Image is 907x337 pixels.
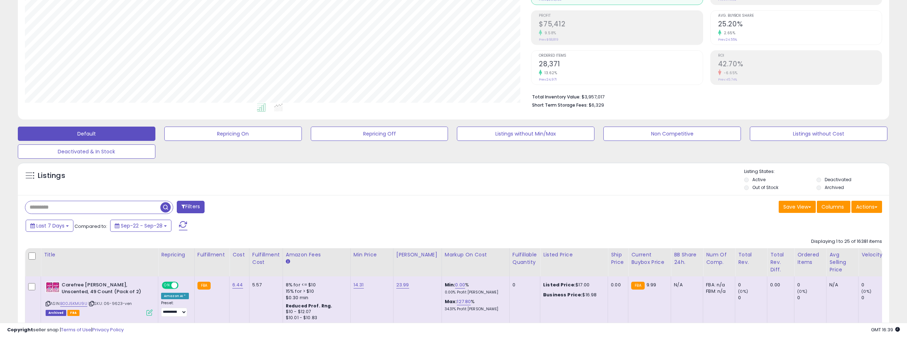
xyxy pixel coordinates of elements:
small: Prev: 45.74% [718,77,737,82]
small: (0%) [861,289,871,294]
button: Last 7 Days [26,220,73,232]
div: 0.00 [770,282,789,288]
p: 0.00% Profit [PERSON_NAME] [445,290,504,295]
div: 5.57 [252,282,277,288]
small: Amazon Fees. [286,259,290,265]
span: FBA [67,310,79,316]
div: 0 [861,282,890,288]
span: Columns [821,203,844,210]
div: seller snap | | [7,327,124,333]
div: Displaying 1 to 25 of 16381 items [811,238,882,245]
a: 14.31 [354,281,364,289]
div: Preset: [161,301,189,317]
b: Reduced Prof. Rng. [286,303,333,309]
b: Total Inventory Value: [532,94,581,100]
span: ROI [718,54,882,58]
div: 15% for > $10 [286,288,345,295]
small: (0%) [738,289,748,294]
span: 2025-10-8 16:39 GMT [871,326,900,333]
small: 2.65% [721,30,736,36]
button: Deactivated & In Stock [18,144,155,159]
span: 9.99 [646,281,656,288]
div: Num of Comp. [706,251,732,266]
div: 0 [512,282,535,288]
button: Save View [779,201,816,213]
div: FBM: n/a [706,288,730,295]
span: ON [163,282,171,289]
div: 0 [738,295,767,301]
div: N/A [674,282,697,288]
div: $10.01 - $10.83 [286,315,345,321]
label: Deactivated [825,177,851,183]
b: Carefree [PERSON_NAME], Unscented, 49 Count (Pack of 2) [62,282,148,297]
div: Amazon AI * [161,293,189,299]
div: 0 [797,295,826,301]
b: Max: [445,298,457,305]
li: $3,957,017 [532,92,877,101]
span: Profit [539,14,702,18]
a: 127.80 [457,298,471,305]
div: Fulfillment [197,251,226,259]
div: Fulfillment Cost [252,251,280,266]
div: 8% for <= $10 [286,282,345,288]
a: 0.00 [455,281,465,289]
div: $0.30 min [286,295,345,301]
div: % [445,298,504,312]
div: N/A [829,282,853,288]
button: Listings without Min/Max [457,127,594,141]
small: -6.65% [721,70,738,76]
h5: Listings [38,171,65,181]
h2: 42.70% [718,60,882,70]
div: Listed Price [543,251,605,259]
div: Amazon Fees [286,251,347,259]
button: Filters [177,201,205,213]
span: Last 7 Days [36,222,65,229]
div: BB Share 24h. [674,251,700,266]
label: Out of Stock [752,184,778,190]
a: Privacy Policy [92,326,124,333]
small: Prev: 24.55% [718,37,737,42]
div: ASIN: [46,282,153,315]
div: Total Rev. Diff. [770,251,791,274]
div: Avg Selling Price [829,251,855,274]
label: Archived [825,184,844,190]
button: Listings without Cost [750,127,887,141]
a: 23.99 [396,281,409,289]
div: 0 [797,282,826,288]
span: Ordered Items [539,54,702,58]
div: FBA: n/a [706,282,730,288]
b: Min: [445,281,455,288]
span: OFF [177,282,189,289]
button: Default [18,127,155,141]
b: Listed Price: [543,281,576,288]
a: B00J5KMU9U [60,301,87,307]
div: $17.00 [543,282,602,288]
th: The percentage added to the cost of goods (COGS) that forms the calculator for Min & Max prices. [442,248,509,276]
div: Repricing [161,251,191,259]
div: Markup on Cost [445,251,506,259]
div: 0.00 [611,282,623,288]
b: Business Price: [543,291,582,298]
button: Non Competitive [603,127,741,141]
button: Columns [817,201,850,213]
span: Compared to: [74,223,107,230]
div: Velocity [861,251,887,259]
div: Title [44,251,155,259]
h2: $75,412 [539,20,702,30]
small: 9.58% [542,30,556,36]
label: Active [752,177,766,183]
div: [PERSON_NAME] [396,251,439,259]
img: 41+e-ys6WmL._SL40_.jpg [46,282,60,293]
div: Fulfillable Quantity [512,251,537,266]
h2: 28,371 [539,60,702,70]
div: Current Buybox Price [631,251,668,266]
button: Actions [851,201,882,213]
div: $10 - $12.07 [286,309,345,315]
p: 34.31% Profit [PERSON_NAME] [445,307,504,312]
h2: 25.20% [718,20,882,30]
button: Sep-22 - Sep-28 [110,220,171,232]
small: FBA [631,282,644,290]
p: Listing States: [744,168,889,175]
div: Total Rev. [738,251,764,266]
small: Prev: 24,971 [539,77,557,82]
